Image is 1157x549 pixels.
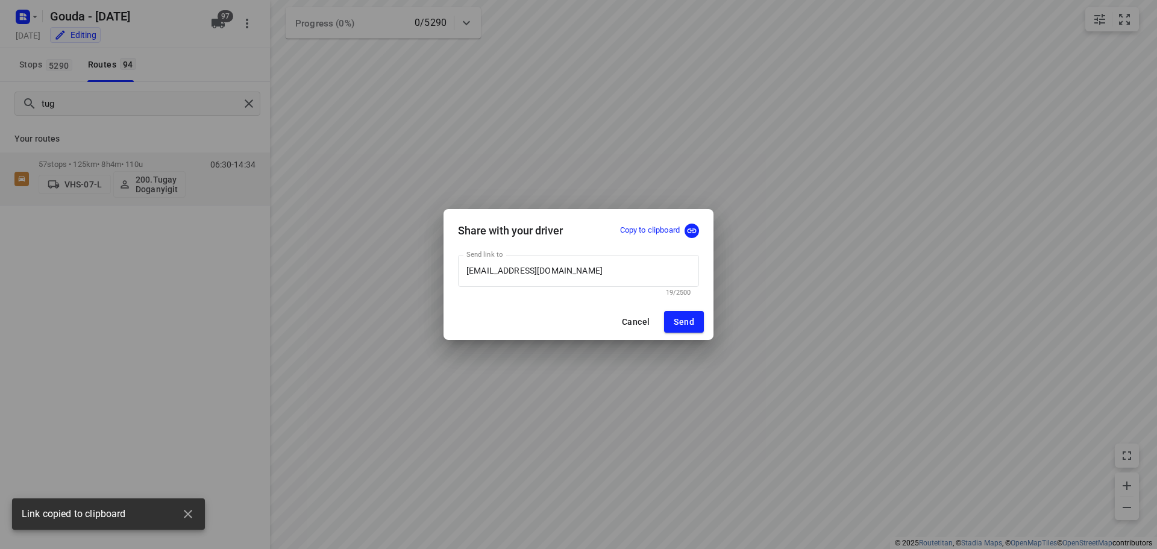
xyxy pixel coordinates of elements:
[674,317,694,327] span: Send
[458,255,699,287] input: Driver’s email address
[620,225,680,236] p: Copy to clipboard
[664,311,704,333] button: Send
[612,311,659,333] button: Cancel
[22,507,126,521] span: Link copied to clipboard
[622,317,650,327] span: Cancel
[458,224,563,237] h5: Share with your driver
[666,289,691,296] span: 19/2500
